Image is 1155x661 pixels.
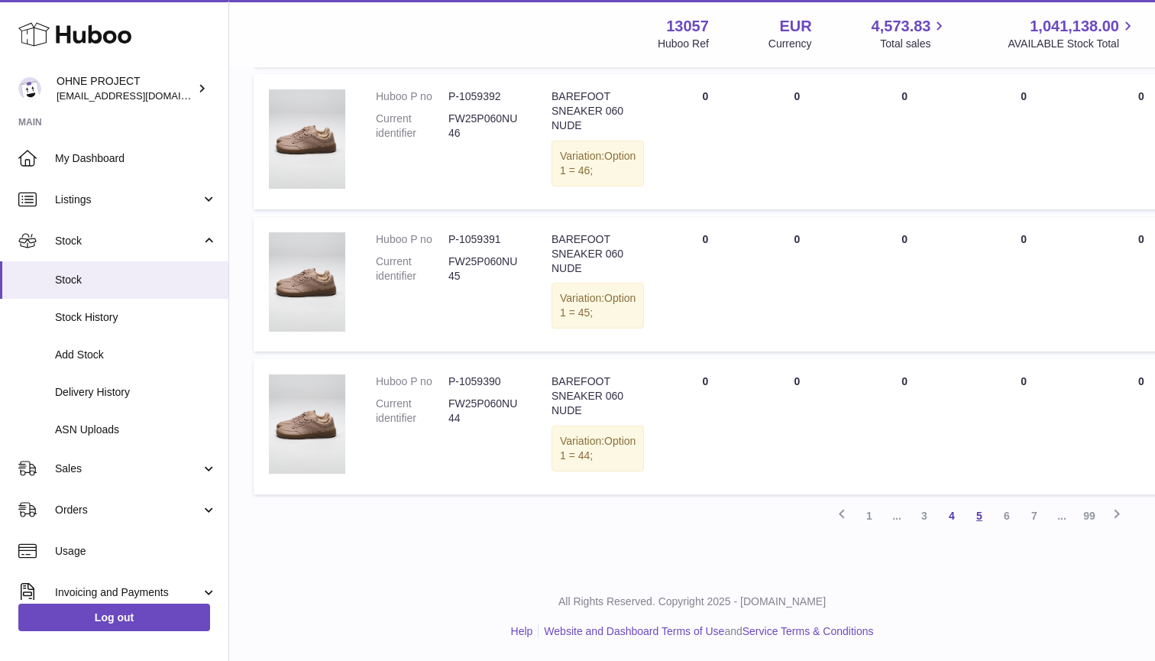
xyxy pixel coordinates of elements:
span: 0 [1138,375,1144,387]
span: ... [883,502,911,530]
td: 0 [659,74,751,209]
span: ... [1048,502,1076,530]
span: ASN Uploads [55,423,217,437]
td: 0 [751,74,843,209]
dt: Huboo P no [376,232,448,247]
span: Sales [55,462,201,476]
a: 4,573.83 Total sales [872,16,949,51]
a: Website and Dashboard Terms of Use [544,625,724,637]
td: 0 [659,359,751,494]
span: Listings [55,193,201,207]
dd: FW25P060NU44 [448,397,521,426]
span: [EMAIL_ADDRESS][DOMAIN_NAME] [57,89,225,102]
a: Service Terms & Conditions [742,625,874,637]
dt: Current identifier [376,254,448,284]
a: 7 [1021,502,1048,530]
img: product image [269,89,345,189]
img: support@ohneproject.com [18,77,41,100]
div: BAREFOOT SNEAKER 060 NUDE [552,374,644,418]
span: 0 [1138,233,1144,245]
a: 1 [856,502,883,530]
a: 4 [938,502,966,530]
span: Option 1 = 46; [560,150,636,177]
span: 0 [1138,90,1144,102]
span: Usage [55,544,217,559]
img: product image [269,374,345,474]
a: 99 [1076,502,1103,530]
div: BAREFOOT SNEAKER 060 NUDE [552,89,644,133]
a: 1,041,138.00 AVAILABLE Stock Total [1008,16,1137,51]
dd: FW25P060NU46 [448,112,521,141]
span: My Dashboard [55,151,217,166]
div: Variation: [552,141,644,186]
span: Invoicing and Payments [55,585,201,600]
td: 0 [843,74,966,209]
a: 5 [966,502,993,530]
span: 1,041,138.00 [1030,16,1119,37]
div: Currency [768,37,812,51]
div: Variation: [552,426,644,471]
td: 0 [659,217,751,352]
td: 0 [843,217,966,352]
span: Orders [55,503,201,517]
dd: P-1059392 [448,89,521,104]
li: and [539,624,873,639]
span: Total sales [880,37,948,51]
span: Stock [55,234,201,248]
span: Delivery History [55,385,217,400]
div: Variation: [552,283,644,329]
span: AVAILABLE Stock Total [1008,37,1137,51]
span: Stock History [55,310,217,325]
strong: 13057 [666,16,709,37]
dd: P-1059390 [448,374,521,389]
a: Log out [18,604,210,631]
p: All Rights Reserved. Copyright 2025 - [DOMAIN_NAME] [241,595,1143,609]
div: OHNE PROJECT [57,74,194,103]
strong: EUR [779,16,811,37]
td: 0 [843,359,966,494]
td: 0 [751,217,843,352]
a: Help [511,625,533,637]
dt: Huboo P no [376,89,448,104]
td: 0 [966,359,1081,494]
dd: FW25P060NU45 [448,254,521,284]
dt: Current identifier [376,397,448,426]
span: Option 1 = 44; [560,435,636,462]
dd: P-1059391 [448,232,521,247]
span: 4,573.83 [872,16,931,37]
a: 3 [911,502,938,530]
img: product image [269,232,345,332]
div: Huboo Ref [658,37,709,51]
a: 6 [993,502,1021,530]
td: 0 [966,74,1081,209]
span: Stock [55,273,217,287]
dt: Huboo P no [376,374,448,389]
td: 0 [966,217,1081,352]
span: Add Stock [55,348,217,362]
dt: Current identifier [376,112,448,141]
td: 0 [751,359,843,494]
div: BAREFOOT SNEAKER 060 NUDE [552,232,644,276]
